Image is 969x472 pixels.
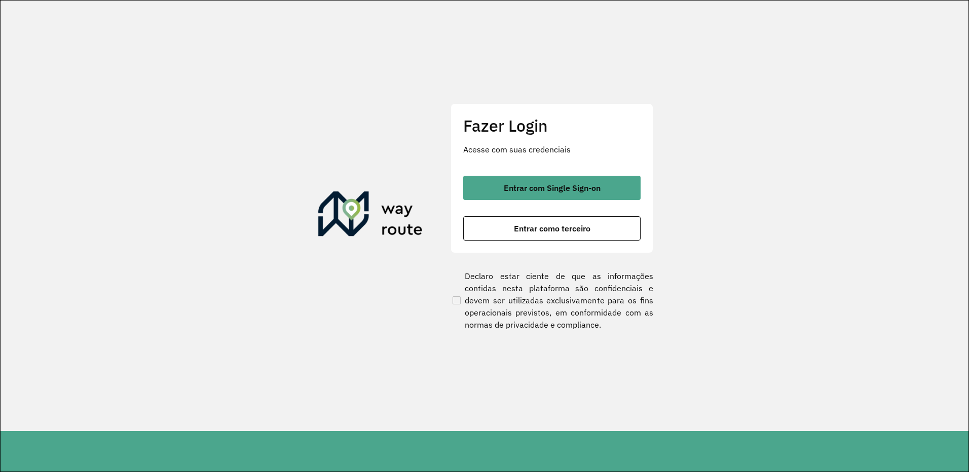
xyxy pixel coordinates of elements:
h2: Fazer Login [463,116,641,135]
span: Entrar com Single Sign-on [504,184,601,192]
span: Entrar como terceiro [514,224,590,232]
button: button [463,176,641,200]
label: Declaro estar ciente de que as informações contidas nesta plataforma são confidenciais e devem se... [451,270,653,331]
img: Roteirizador AmbevTech [318,191,423,240]
p: Acesse com suas credenciais [463,143,641,155]
button: button [463,216,641,241]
